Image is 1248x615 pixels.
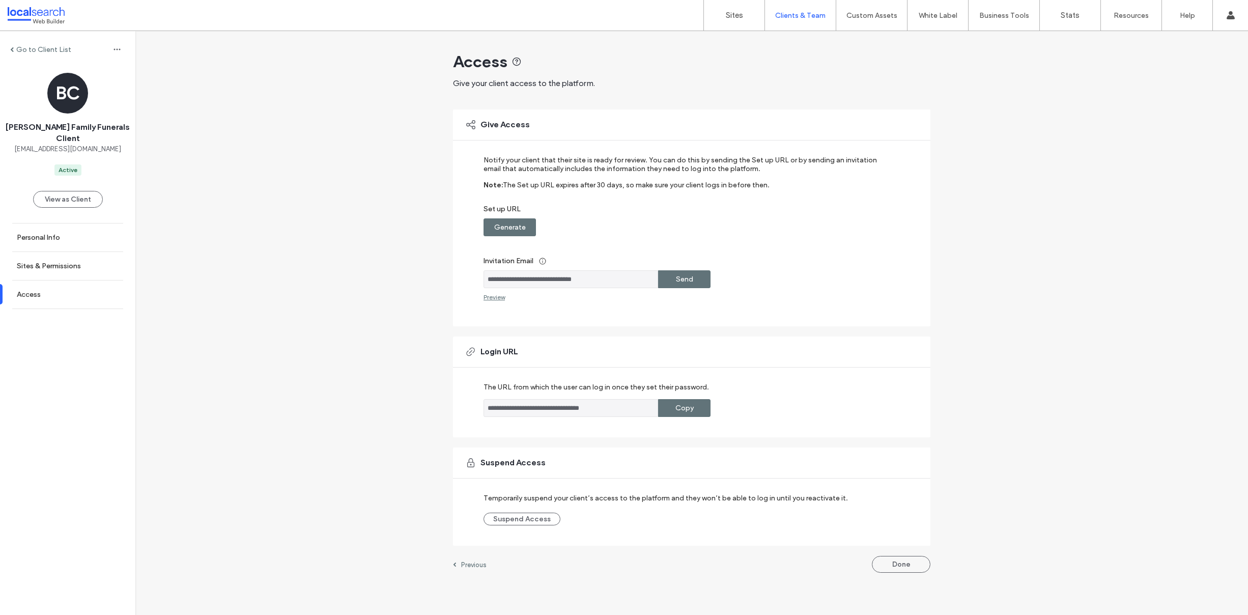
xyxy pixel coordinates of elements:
[919,11,957,20] label: White Label
[453,561,487,569] a: Previous
[47,73,88,114] div: BC
[17,290,41,299] label: Access
[461,561,487,569] label: Previous
[503,181,770,205] label: The Set up URL expires after 30 days, so make sure your client logs in before then.
[17,233,60,242] label: Personal Info
[1061,11,1080,20] label: Stats
[726,11,743,20] label: Sites
[33,191,103,208] button: View as Client
[846,11,897,20] label: Custom Assets
[494,218,526,237] label: Generate
[872,556,930,573] button: Done
[484,156,886,181] label: Notify your client that their site is ready for review. You can do this by sending the Set up URL...
[453,78,595,88] span: Give your client access to the platform.
[480,457,546,468] span: Suspend Access
[775,11,826,20] label: Clients & Team
[17,262,81,270] label: Sites & Permissions
[484,293,505,301] div: Preview
[23,7,44,16] span: Help
[484,181,503,205] label: Note:
[484,383,709,399] label: The URL from which the user can log in once they set their password.
[16,45,71,54] label: Go to Client List
[675,399,694,417] label: Copy
[1180,11,1195,20] label: Help
[59,165,77,175] div: Active
[1114,11,1149,20] label: Resources
[484,251,886,270] label: Invitation Email
[453,51,507,72] span: Access
[484,205,886,218] label: Set up URL
[480,119,530,130] span: Give Access
[484,489,848,508] label: Temporarily suspend your client’s access to the platform and they won’t be able to log in until y...
[676,270,693,289] label: Send
[979,11,1029,20] label: Business Tools
[14,144,121,154] span: [EMAIL_ADDRESS][DOMAIN_NAME]
[484,513,560,525] button: Suspend Access
[480,346,518,357] span: Login URL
